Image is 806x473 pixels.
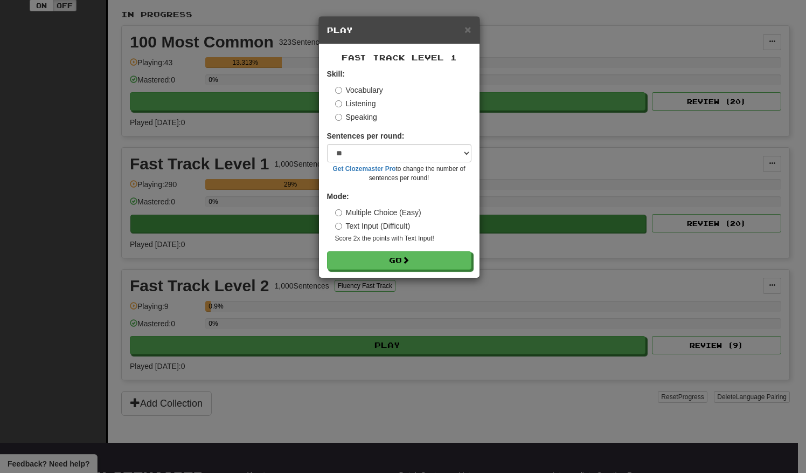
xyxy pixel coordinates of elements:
small: to change the number of sentences per round! [327,164,471,183]
input: Text Input (Difficult) [335,223,342,230]
label: Speaking [335,112,377,122]
label: Text Input (Difficult) [335,221,411,231]
label: Sentences per round: [327,131,405,141]
input: Speaking [335,114,342,121]
button: Close [464,24,471,35]
span: × [464,23,471,36]
input: Vocabulary [335,87,342,94]
a: Get Clozemaster Pro [333,165,396,173]
h5: Play [327,25,471,36]
strong: Skill: [327,70,345,78]
input: Multiple Choice (Easy) [335,209,342,216]
button: Go [327,251,471,270]
span: Fast Track Level 1 [342,53,457,62]
input: Listening [335,100,342,107]
strong: Mode: [327,192,349,201]
label: Listening [335,98,376,109]
label: Vocabulary [335,85,383,95]
label: Multiple Choice (Easy) [335,207,421,218]
small: Score 2x the points with Text Input ! [335,234,471,243]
